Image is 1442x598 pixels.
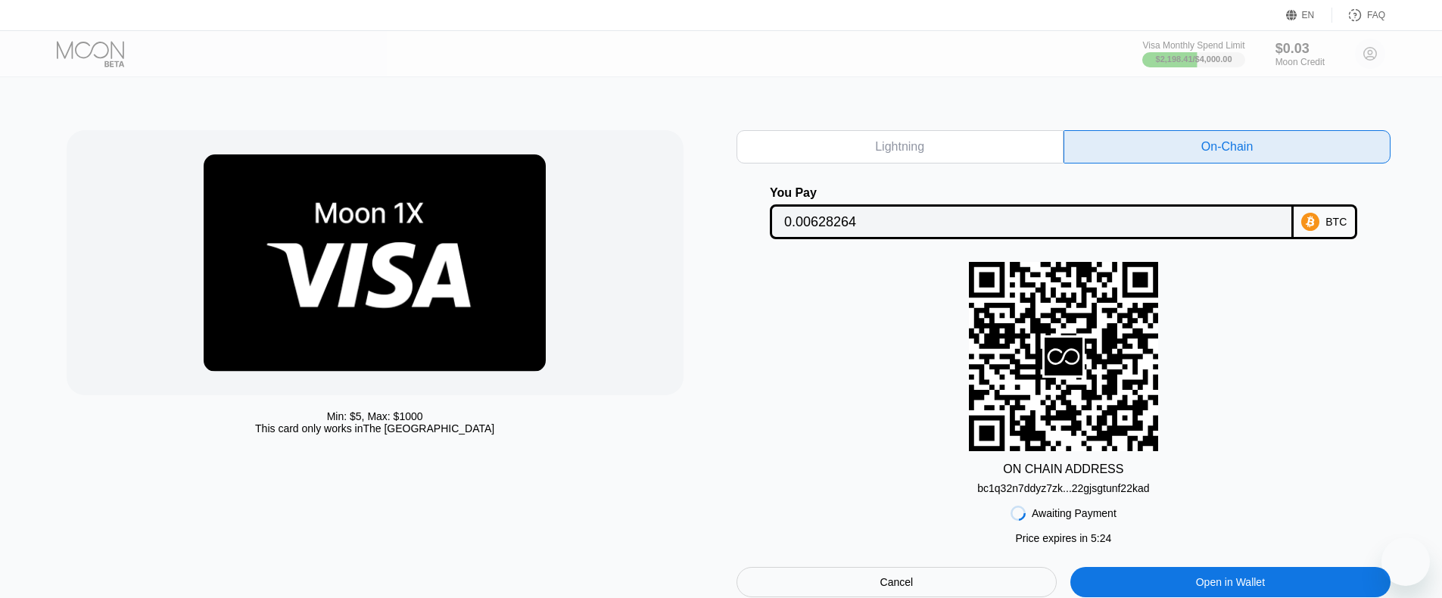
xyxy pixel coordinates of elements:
[1142,40,1244,67] div: Visa Monthly Spend Limit$2,198.41/$4,000.00
[1015,532,1111,544] div: Price expires in
[1325,216,1347,228] div: BTC
[255,422,494,434] div: This card only works in The [GEOGRAPHIC_DATA]
[737,130,1064,164] div: Lightning
[1070,567,1391,597] div: Open in Wallet
[1196,575,1265,589] div: Open in Wallet
[1142,40,1244,51] div: Visa Monthly Spend Limit
[737,186,1391,239] div: You PayBTC
[1156,55,1232,64] div: $2,198.41 / $4,000.00
[977,476,1149,494] div: bc1q32n7ddyz7zk...22gjsgtunf22kad
[1003,463,1123,476] div: ON CHAIN ADDRESS
[1302,10,1315,20] div: EN
[1332,8,1385,23] div: FAQ
[880,575,914,589] div: Cancel
[1064,130,1391,164] div: On-Chain
[1381,537,1430,586] iframe: Button to launch messaging window
[327,410,423,422] div: Min: $ 5 , Max: $ 1000
[1032,507,1117,519] div: Awaiting Payment
[1367,10,1385,20] div: FAQ
[737,567,1057,597] div: Cancel
[770,186,1294,200] div: You Pay
[1201,139,1253,154] div: On-Chain
[1091,532,1111,544] span: 5 : 24
[875,139,924,154] div: Lightning
[1286,8,1332,23] div: EN
[977,482,1149,494] div: bc1q32n7ddyz7zk...22gjsgtunf22kad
